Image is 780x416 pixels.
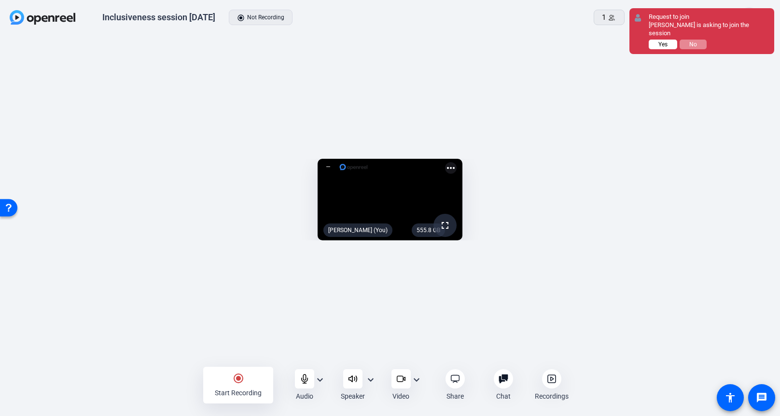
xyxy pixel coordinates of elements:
div: Chat [496,391,511,401]
mat-icon: radio_button_checked [233,373,244,384]
img: logo [339,162,368,172]
div: Inclusiveness session [DATE] [102,12,215,23]
div: [PERSON_NAME] (You) [323,223,392,237]
span: No [689,41,697,48]
div: 555.8 GB [412,223,445,237]
mat-icon: expand_more [314,374,326,386]
mat-icon: fullscreen [439,220,451,231]
div: Speaker [341,391,365,401]
span: Yes [658,41,668,48]
div: Request to join [649,13,769,21]
mat-icon: accessibility [724,392,736,403]
mat-icon: more_horiz [445,162,457,174]
mat-icon: expand_more [411,374,422,386]
div: Recordings [535,391,569,401]
img: OpenReel logo [10,10,75,25]
mat-icon: expand_more [365,374,376,386]
mat-icon: message [756,392,767,403]
div: Audio [296,391,313,401]
div: [PERSON_NAME] is asking to join the session [649,21,769,38]
div: Start Recording [215,388,262,398]
button: Yes [649,40,677,49]
div: Video [392,391,409,401]
span: 1 [602,12,606,23]
div: Share [446,391,464,401]
button: No [680,40,707,49]
button: 1 [594,10,625,25]
div: DP [739,7,759,28]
